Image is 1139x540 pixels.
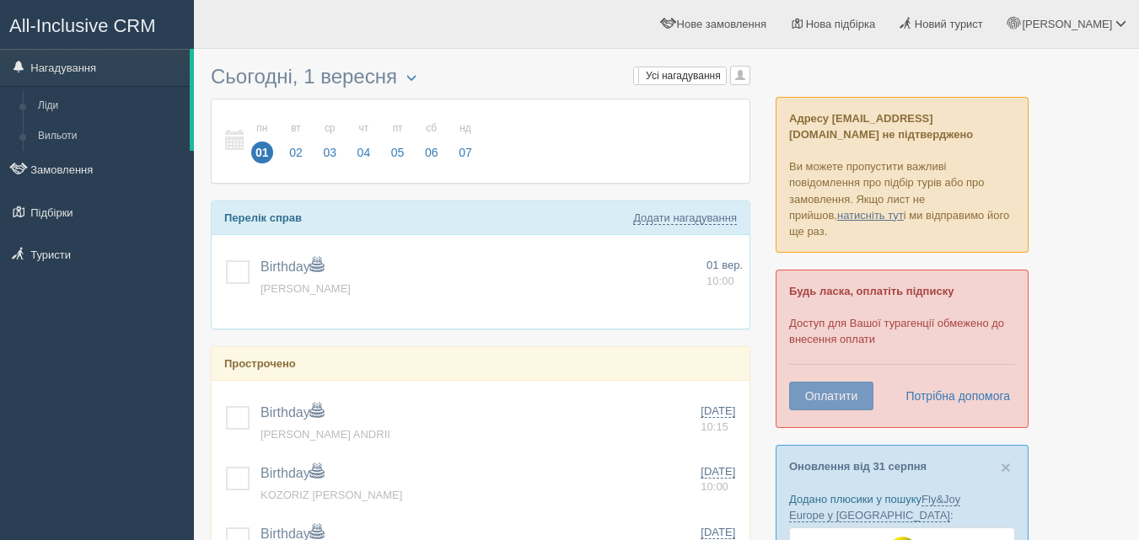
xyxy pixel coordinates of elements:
[353,121,375,136] small: чт
[701,464,743,495] a: [DATE] 10:00
[261,259,324,274] a: Birthday
[789,460,927,473] a: Оновлення від 31 серпня
[789,112,973,141] b: Адресу [EMAIL_ADDRESS][DOMAIN_NAME] не підтверджено
[280,112,312,170] a: вт 02
[387,142,409,163] span: 05
[789,491,1015,523] p: Додано плюсики у пошуку :
[421,121,443,136] small: сб
[633,211,737,225] a: Додати нагадування
[251,121,273,136] small: пн
[1022,18,1112,30] span: [PERSON_NAME]
[382,112,414,170] a: пт 05
[348,112,380,170] a: чт 04
[416,112,448,170] a: сб 06
[454,142,476,163] span: 07
[285,121,307,136] small: вт
[421,142,443,163] span: 06
[707,275,734,287] span: 10:00
[261,282,351,295] a: [PERSON_NAME]
[9,15,156,36] span: All-Inclusive CRM
[707,258,743,289] a: 01 вер. 10:00
[701,526,735,539] span: [DATE]
[224,357,296,370] b: Прострочено
[701,420,728,433] span: 10:15
[1001,458,1011,476] button: Close
[261,428,390,441] a: [PERSON_NAME] ANDRII
[30,91,190,121] a: Ліди
[837,209,904,222] a: натисніть тут
[707,259,743,271] span: 01 вер.
[789,285,954,297] b: Будь ласка, оплатіть підписку
[261,405,324,420] a: Birthday
[806,18,876,30] span: Нова підбірка
[454,121,476,136] small: нд
[387,121,409,136] small: пт
[789,493,960,522] a: Fly&Joy Europe у [GEOGRAPHIC_DATA]
[701,404,735,418] span: [DATE]
[776,270,1029,428] div: Доступ для Вашої турагенції обмежено до внесення оплати
[251,142,273,163] span: 01
[915,18,983,30] span: Новий турист
[701,404,743,435] a: [DATE] 10:15
[789,382,873,410] button: Оплатити
[285,142,307,163] span: 02
[211,66,750,90] h3: Сьогодні, 1 вересня
[776,97,1029,253] p: Ви можете пропустити важливі повідомлення про підбір турів або про замовлення. Якщо лист не прийш...
[1001,457,1011,477] span: ×
[319,121,341,136] small: ср
[701,465,735,479] span: [DATE]
[1,1,193,47] a: All-Inclusive CRM
[224,211,302,224] b: Перелік справ
[261,466,324,480] a: Birthday
[30,121,190,152] a: Вильоти
[314,112,346,170] a: ср 03
[449,112,477,170] a: нд 07
[677,18,766,30] span: Нове замовлення
[701,480,728,493] span: 10:00
[646,70,721,82] span: Усі нагадування
[261,489,402,501] a: KOZORIZ [PERSON_NAME]
[353,142,375,163] span: 04
[895,382,1011,410] a: Потрібна допомога
[246,112,278,170] a: пн 01
[319,142,341,163] span: 03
